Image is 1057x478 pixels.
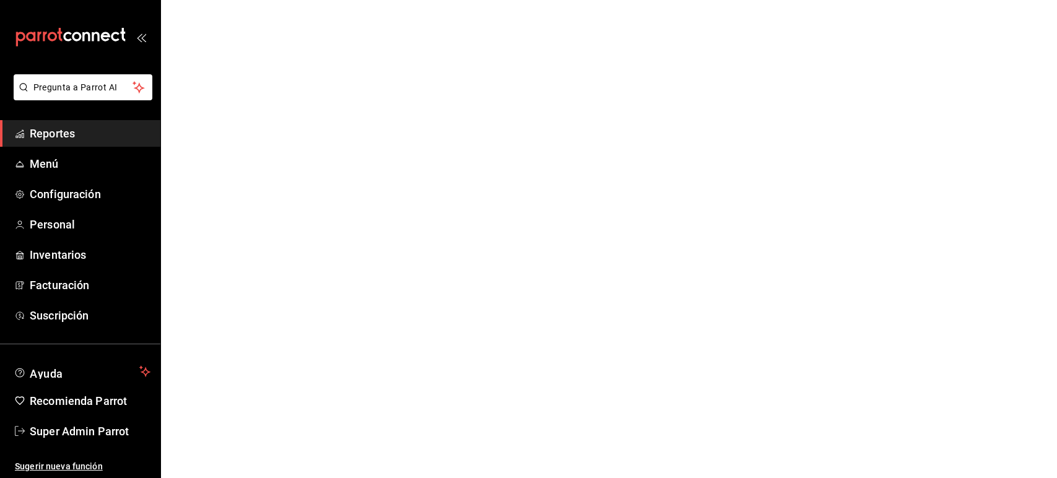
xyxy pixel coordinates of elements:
span: Inventarios [30,246,150,263]
button: Pregunta a Parrot AI [14,74,152,100]
span: Suscripción [30,307,150,324]
span: Facturación [30,277,150,293]
a: Pregunta a Parrot AI [9,90,152,103]
span: Configuración [30,186,150,202]
span: Pregunta a Parrot AI [33,81,133,94]
span: Sugerir nueva función [15,460,150,473]
span: Menú [30,155,150,172]
span: Reportes [30,125,150,142]
span: Ayuda [30,364,134,379]
span: Personal [30,216,150,233]
span: Super Admin Parrot [30,423,150,440]
span: Recomienda Parrot [30,393,150,409]
button: open_drawer_menu [136,32,146,42]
